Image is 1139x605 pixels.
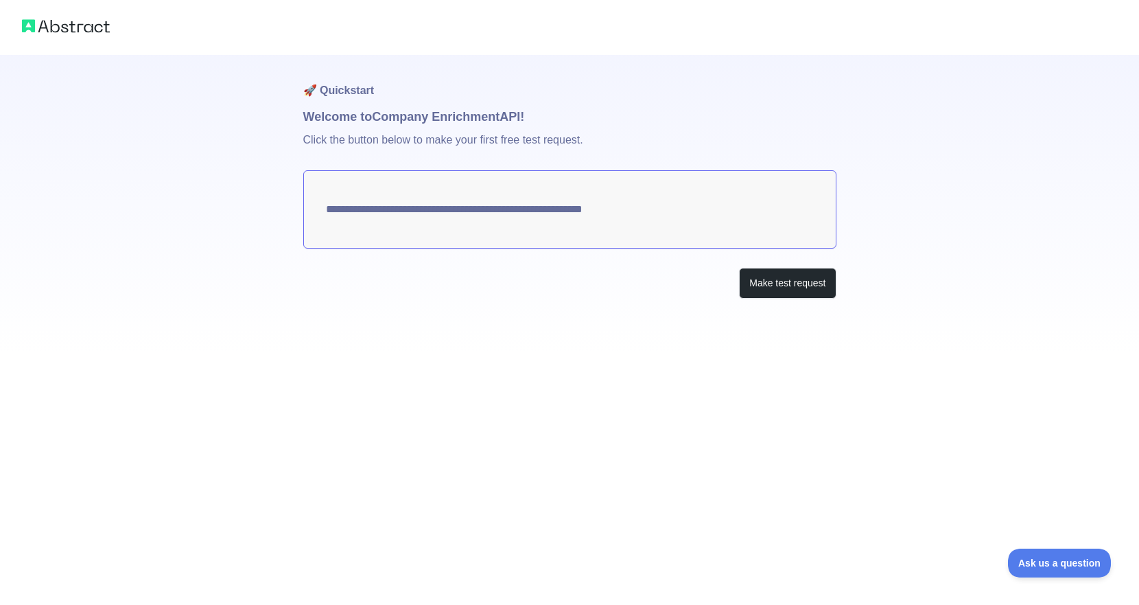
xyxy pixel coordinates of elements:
img: Abstract logo [22,16,110,36]
h1: 🚀 Quickstart [303,55,836,107]
iframe: Toggle Customer Support [1008,549,1112,578]
p: Click the button below to make your first free test request. [303,126,836,170]
h1: Welcome to Company Enrichment API! [303,107,836,126]
button: Make test request [739,268,836,299]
